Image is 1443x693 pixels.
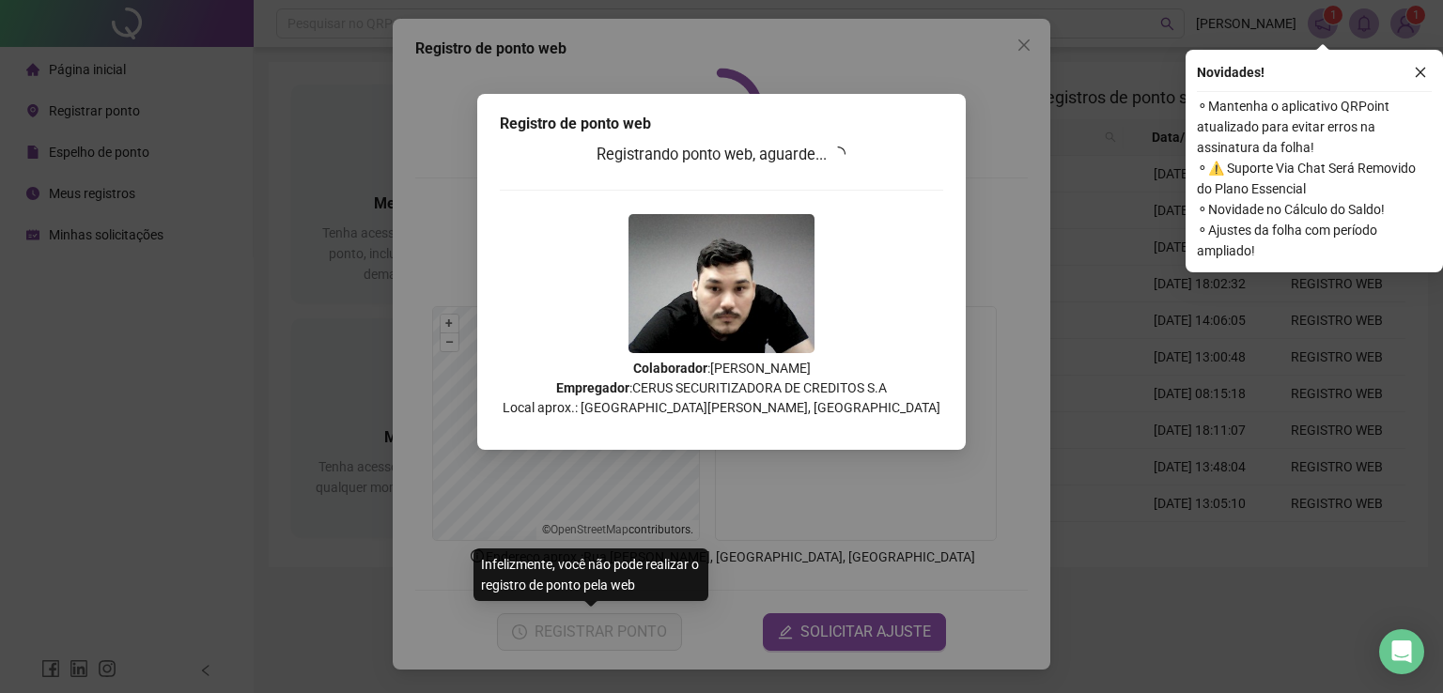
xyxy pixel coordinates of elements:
div: Open Intercom Messenger [1379,629,1424,674]
span: Novidades ! [1197,62,1265,83]
span: close [1414,66,1427,79]
h3: Registrando ponto web, aguarde... [500,143,943,167]
span: ⚬ Ajustes da folha com período ampliado! [1197,220,1432,261]
strong: Colaborador [633,361,707,376]
span: loading [830,145,847,162]
span: ⚬ ⚠️ Suporte Via Chat Será Removido do Plano Essencial [1197,158,1432,199]
img: 2Q== [628,214,815,353]
p: : [PERSON_NAME] : CERUS SECURITIZADORA DE CREDITOS S.A Local aprox.: [GEOGRAPHIC_DATA][PERSON_NAM... [500,359,943,418]
strong: Empregador [556,380,629,395]
div: Infelizmente, você não pode realizar o registro de ponto pela web [473,548,708,601]
div: Registro de ponto web [500,113,943,135]
span: ⚬ Novidade no Cálculo do Saldo! [1197,199,1432,220]
span: ⚬ Mantenha o aplicativo QRPoint atualizado para evitar erros na assinatura da folha! [1197,96,1432,158]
